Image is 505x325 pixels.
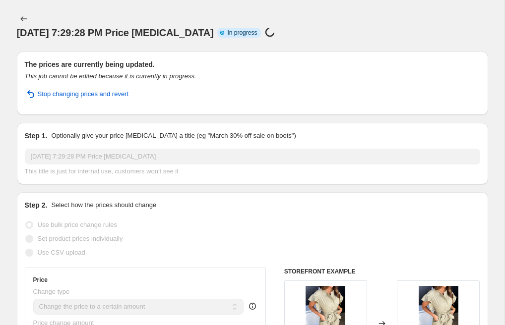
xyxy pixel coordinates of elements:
span: Set product prices individually [38,235,123,242]
span: Use bulk price change rules [38,221,117,228]
span: In progress [227,29,257,37]
input: 30% off holiday sale [25,149,480,164]
p: Optionally give your price [MEDICAL_DATA] a title (eg "March 30% off sale on boots") [51,131,296,141]
button: Stop changing prices and revert [19,86,135,102]
i: This job cannot be edited because it is currently in progress. [25,72,196,80]
div: help [248,301,257,311]
h3: Price [33,276,48,284]
p: Select how the prices should change [51,200,156,210]
h2: Step 2. [25,200,48,210]
span: Use CSV upload [38,249,85,256]
span: Change type [33,288,70,295]
span: Stop changing prices and revert [38,89,129,99]
h2: The prices are currently being updated. [25,59,480,69]
span: This title is just for internal use, customers won't see it [25,167,179,175]
h6: STOREFRONT EXAMPLE [284,268,480,275]
span: [DATE] 7:29:28 PM Price [MEDICAL_DATA] [17,27,214,38]
h2: Step 1. [25,131,48,141]
button: Price change jobs [17,12,31,26]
